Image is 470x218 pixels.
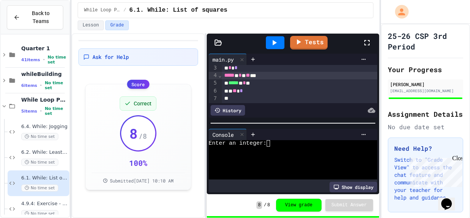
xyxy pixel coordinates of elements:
span: 8 [267,202,270,208]
span: Quarter 1 [21,45,68,52]
div: 6 [209,87,218,95]
span: Enter an integer: [209,140,267,147]
span: 8 [130,126,138,141]
button: Lesson [78,20,104,30]
span: 41 items [21,57,40,62]
div: No due date set [388,122,464,131]
span: / 8 [139,131,147,141]
div: Console [209,129,247,140]
span: Fold line [218,72,222,78]
div: 3 [209,64,218,72]
div: [EMAIL_ADDRESS][DOMAIN_NAME] [390,88,461,94]
div: main.py [209,54,247,65]
span: No time set [21,210,58,217]
span: 5 items [21,109,37,114]
span: No time set [48,55,68,65]
span: 4.9.4: Exercise - Higher or Lower I [21,201,68,207]
div: [PERSON_NAME] [390,81,461,88]
button: Grade [105,20,129,30]
div: History [211,105,245,116]
span: While Loop Projects [21,96,68,103]
span: Submitted [DATE] 10:10 AM [110,178,173,184]
span: No time set [21,133,58,140]
span: No time set [45,106,68,116]
span: • [40,108,42,114]
h2: Your Progress [388,64,464,75]
a: Tests [290,36,328,49]
p: Switch to "Grade View" to access the chat feature and communicate with your teacher for help and ... [394,156,457,201]
span: Correct [134,100,151,107]
div: Console [209,131,237,139]
span: No time set [45,80,68,90]
div: 100 % [129,158,147,168]
span: 6.1. While: List of squares [21,175,68,181]
span: 6.4. While: Jogging [21,124,68,130]
div: Chat with us now!Close [3,3,52,48]
div: 8 [209,102,218,110]
div: My Account [387,3,411,20]
h1: 25-26 CSP 3rd Period [388,31,464,52]
span: 6 items [21,83,37,88]
button: Submit Answer [325,199,373,211]
span: Back to Teams [25,9,57,25]
span: Submit Answer [331,202,367,208]
span: While Loop Projects [84,7,120,13]
span: 6.1. While: List of squares [129,6,227,15]
button: Back to Teams [7,5,63,29]
span: • [40,82,42,88]
div: main.py [209,56,237,63]
div: Score [127,80,149,89]
div: 7 [209,95,218,102]
span: 6.2. While: Least divisor [21,149,68,156]
span: / [264,202,266,208]
h3: Need Help? [394,144,457,153]
h2: Assignment Details [388,109,464,119]
button: View grade [276,199,322,212]
span: • [43,57,45,63]
div: 5 [209,79,218,87]
span: 8 [256,201,262,209]
span: whileBuilding [21,71,68,77]
div: Show display [329,182,377,192]
span: No time set [21,159,58,166]
span: Ask for Help [92,53,129,61]
span: / [123,7,126,13]
iframe: chat widget [438,188,462,210]
iframe: chat widget [407,155,462,187]
div: 4 [209,72,218,79]
span: No time set [21,184,58,192]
